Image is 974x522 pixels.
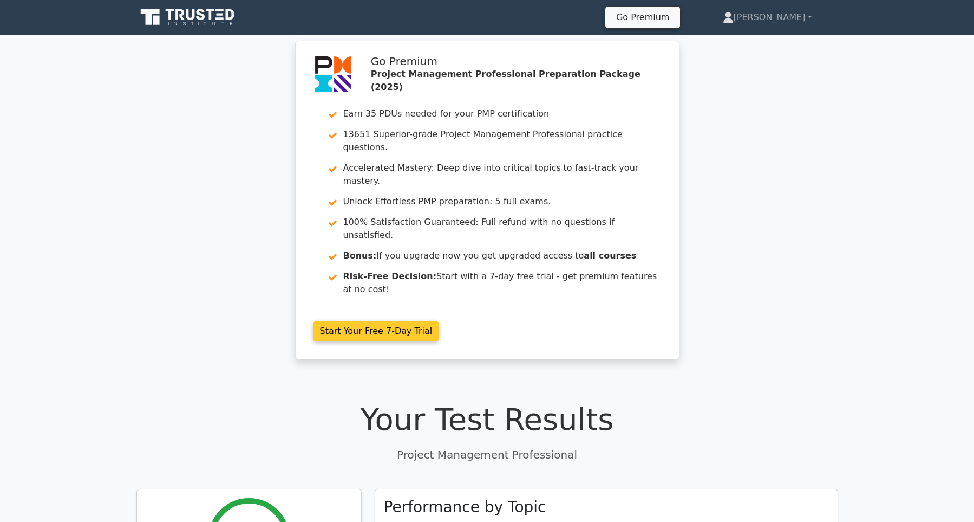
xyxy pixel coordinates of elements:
[313,321,440,341] a: Start Your Free 7-Day Trial
[697,7,838,28] a: [PERSON_NAME]
[136,447,838,463] p: Project Management Professional
[136,401,838,437] h1: Your Test Results
[610,10,676,24] a: Go Premium
[384,498,546,517] h3: Performance by Topic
